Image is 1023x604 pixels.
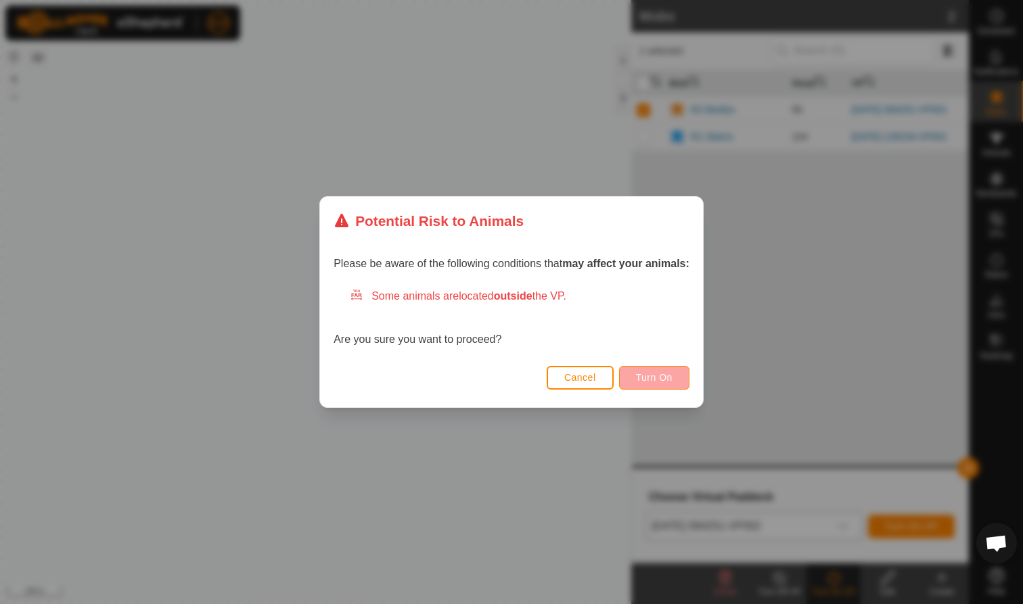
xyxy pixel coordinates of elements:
button: Cancel [547,366,614,390]
div: Some animals are [350,288,689,304]
strong: outside [494,290,532,302]
div: Open chat [976,523,1017,563]
span: located the VP. [459,290,566,302]
div: Are you sure you want to proceed? [334,288,689,348]
span: Cancel [564,372,596,383]
strong: may affect your animals: [562,258,689,269]
button: Turn On [619,366,689,390]
div: Potential Risk to Animals [334,210,524,231]
span: Turn On [636,372,673,383]
span: Please be aware of the following conditions that [334,258,689,269]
